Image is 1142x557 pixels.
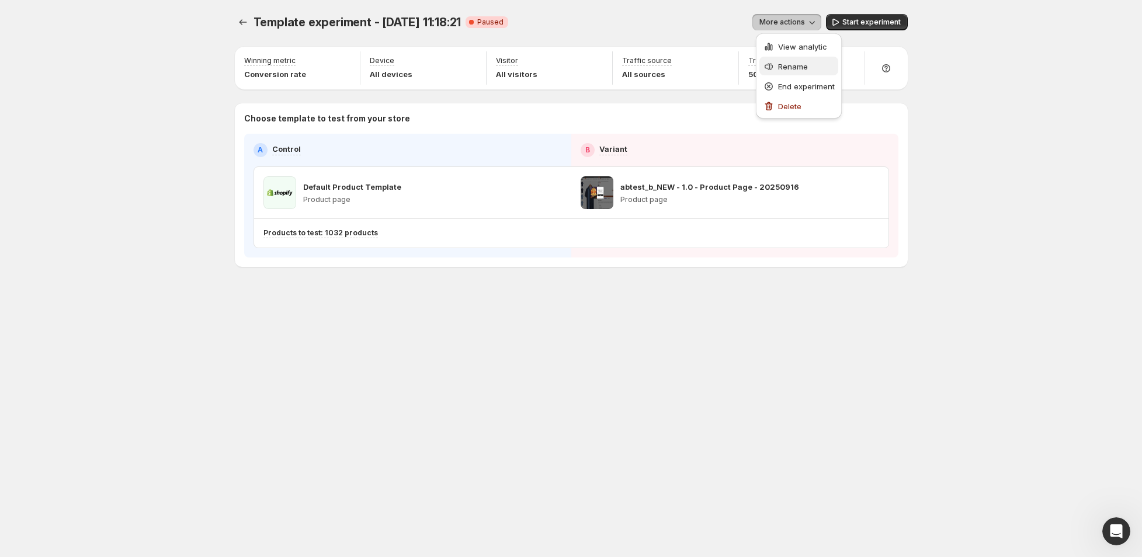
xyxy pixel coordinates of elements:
span: Template experiment - [DATE] 11:18:21 [254,15,461,29]
iframe: Intercom live chat [1102,517,1130,545]
button: Send a message… [200,378,219,396]
div: hi [198,165,224,191]
div: Close [205,5,226,26]
p: All sources [622,68,672,80]
span: Start experiment [842,18,901,27]
p: Product page [620,195,799,204]
p: Device [370,56,394,65]
h2: A [258,145,263,155]
h1: [PERSON_NAME] [57,6,133,15]
p: 50 - 50 [748,68,788,80]
div: Our usual reply time 🕒 [19,259,182,281]
button: View analytic [759,37,838,55]
div: [DATE] [9,149,224,165]
p: Control [272,143,301,155]
button: End experiment [759,76,838,95]
p: All visitors [496,68,537,80]
button: Start experiment [826,14,908,30]
button: go back [8,5,30,27]
span: More actions [759,18,805,27]
p: Products to test: 1032 products [263,228,378,238]
p: All devices [370,68,412,80]
img: Default Product Template [263,176,296,209]
div: Operation says… [9,298,224,368]
button: Rename [759,57,838,75]
img: abtest_b_NEW - 1.0 - Product Page - 20250916 [581,176,613,209]
div: Operation says… [9,165,224,200]
p: Choose template to test from your store [244,113,898,124]
span: Paused [477,18,504,27]
p: Traffic source [622,56,672,65]
b: [EMAIL_ADDRESS][DOMAIN_NAME] [19,231,112,252]
p: Variant [599,143,627,155]
button: Upload attachment [55,382,65,392]
h2: B [585,145,590,155]
span: Rename [778,62,808,71]
button: More actions [752,14,821,30]
span: End experiment [778,82,835,91]
div: Operator says… [9,200,224,298]
div: You’ll get replies here and in your email: ✉️ [19,207,182,253]
textarea: Message… [10,358,224,378]
div: hi [207,172,215,184]
button: Gif picker [37,382,46,392]
span: Delete [778,102,801,111]
button: Scroll to bottom [107,331,127,351]
b: A few hours [29,271,84,280]
p: Active in the last 15m [57,15,140,26]
p: Product page [303,195,401,204]
p: Visitor [496,56,518,65]
button: Start recording [74,382,84,392]
p: Default Product Template [303,181,401,193]
div: Handy tips: Sharing your issue screenshots and page links helps us troubleshoot your issue faster [36,95,212,128]
button: Home [183,5,205,27]
p: Traffic split [748,56,788,65]
span: View analytic [778,42,827,51]
p: Conversion rate [244,68,306,80]
button: Delete [759,96,838,115]
p: Winning metric [244,56,296,65]
button: Experiments [235,14,251,30]
img: Profile image for Antony [33,6,52,25]
div: 请你帮我查看这个测试是否真实上线可以吗？ [42,298,224,359]
p: abtest_b_NEW - 1.0 - Product Page - 20250916 [620,181,799,193]
div: You’ll get replies here and in your email:✉️[EMAIL_ADDRESS][DOMAIN_NAME]Our usual reply time🕒A fe... [9,200,192,289]
button: Emoji picker [18,382,27,392]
